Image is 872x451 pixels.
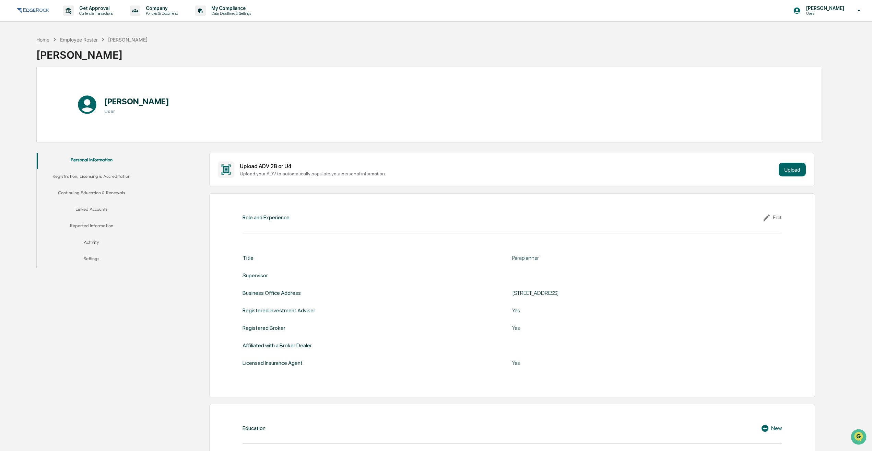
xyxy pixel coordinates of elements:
div: Affiliated with a Broker Dealer [243,342,312,349]
h1: [PERSON_NAME] [104,96,169,106]
div: Upload ADV 2B or U4 [240,163,776,170]
div: Employee Roster [60,37,98,43]
button: Start new chat [117,54,125,62]
div: [PERSON_NAME] [36,43,148,61]
div: Role and Experience [243,214,290,221]
div: [STREET_ADDRESS] [512,290,684,296]
div: secondary tabs example [37,153,146,268]
p: Policies & Documents [140,11,181,16]
span: Attestations [57,86,85,93]
div: New [761,424,782,432]
span: Data Lookup [14,99,43,106]
div: Licensed Insurance Agent [243,360,303,366]
div: 🔎 [7,100,12,105]
div: Start new chat [23,52,113,59]
iframe: Open customer support [850,428,869,447]
p: Company [140,5,181,11]
div: Yes [512,325,684,331]
div: Yes [512,307,684,314]
div: Title [243,255,254,261]
div: Paraplanner [512,255,684,261]
a: 🗄️Attestations [47,83,88,96]
p: Content & Transactions [74,11,116,16]
p: My Compliance [206,5,255,11]
div: We're available if you need us! [23,59,87,65]
img: 1746055101610-c473b297-6a78-478c-a979-82029cc54cd1 [7,52,19,65]
h3: User [104,108,169,114]
div: Registered Investment Adviser [243,307,315,314]
img: logo [16,7,49,15]
button: Upload [779,163,806,176]
button: Registration, Licensing & Accreditation [37,169,146,186]
p: [PERSON_NAME] [801,5,848,11]
button: Continuing Education & Renewals [37,186,146,202]
button: Settings [37,252,146,268]
a: 🔎Data Lookup [4,96,46,109]
div: Education [243,425,266,431]
div: Supervisor [243,272,268,279]
button: Activity [37,235,146,252]
div: Business Office Address [243,290,301,296]
button: Personal Information [37,153,146,169]
div: 🗄️ [50,87,55,92]
p: How can we help? [7,14,125,25]
a: 🖐️Preclearance [4,83,47,96]
button: Reported Information [37,219,146,235]
p: Data, Deadlines & Settings [206,11,255,16]
button: Linked Accounts [37,202,146,219]
p: Users [801,11,848,16]
div: 🖐️ [7,87,12,92]
span: Pylon [68,116,83,121]
div: [PERSON_NAME] [108,37,148,43]
a: Powered byPylon [48,116,83,121]
span: Preclearance [14,86,44,93]
div: Upload your ADV to automatically populate your personal information. [240,171,776,176]
div: Home [36,37,49,43]
p: Get Approval [74,5,116,11]
div: Yes [512,360,684,366]
div: Registered Broker [243,325,285,331]
div: Edit [763,213,782,222]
